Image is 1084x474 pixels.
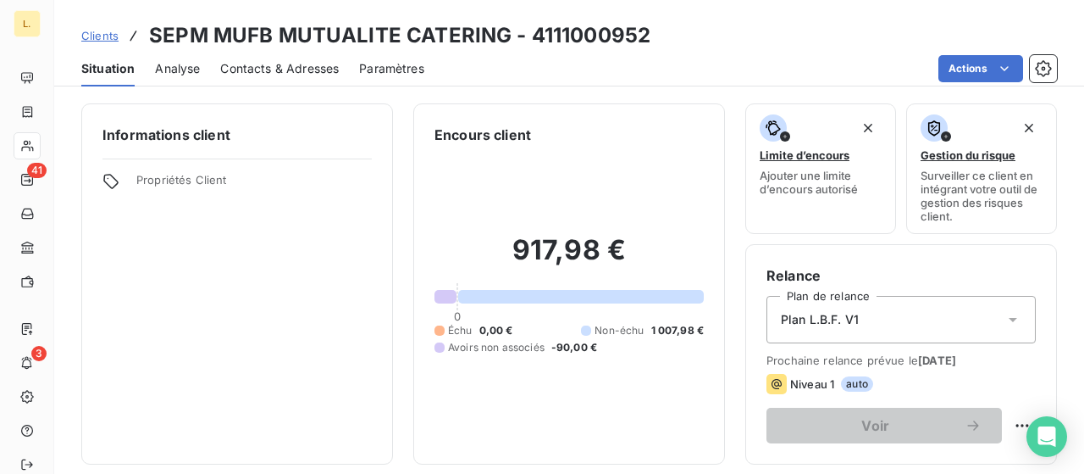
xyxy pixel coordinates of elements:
span: 1 007,98 € [651,323,705,338]
span: Situation [81,60,135,77]
span: Ajouter une limite d’encours autorisé [760,169,882,196]
span: Plan L.B.F. V1 [781,311,859,328]
h6: Relance [766,265,1036,286]
div: Open Intercom Messenger [1026,416,1067,457]
span: Limite d’encours [760,148,849,162]
span: -90,00 € [551,340,597,355]
span: 0,00 € [479,323,513,338]
span: Analyse [155,60,200,77]
h6: Informations client [102,125,372,145]
h3: SEPM MUFB MUTUALITE CATERING - 4111000952 [149,20,650,51]
span: Surveiller ce client en intégrant votre outil de gestion des risques client. [921,169,1043,223]
div: L. [14,10,41,37]
button: Gestion du risqueSurveiller ce client en intégrant votre outil de gestion des risques client. [906,103,1057,234]
button: Voir [766,408,1002,443]
span: Échu [448,323,473,338]
span: Avoirs non associés [448,340,545,355]
button: Limite d’encoursAjouter une limite d’encours autorisé [745,103,896,234]
button: Actions [938,55,1023,82]
span: Paramètres [359,60,424,77]
span: Propriétés Client [136,173,372,197]
span: Gestion du risque [921,148,1015,162]
span: auto [841,376,873,392]
a: Clients [81,27,119,44]
span: 0 [454,309,461,323]
span: Clients [81,29,119,42]
span: Non-échu [595,323,644,338]
h6: Encours client [434,125,531,145]
span: Niveau 1 [790,377,834,391]
span: 41 [27,163,47,178]
span: Prochaine relance prévue le [766,354,1036,367]
span: [DATE] [918,354,956,367]
span: Voir [787,419,965,432]
span: 3 [31,346,47,361]
span: Contacts & Adresses [220,60,339,77]
h2: 917,98 € [434,233,704,284]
